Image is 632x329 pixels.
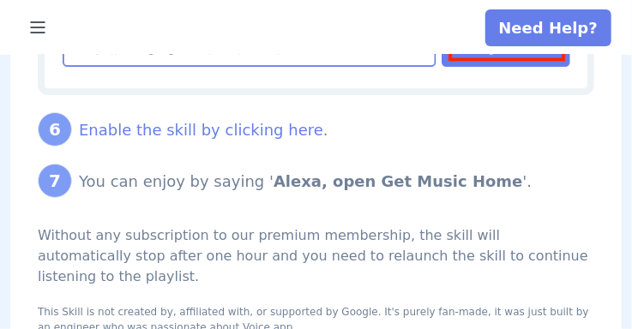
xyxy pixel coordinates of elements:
div: 6 [38,112,72,147]
a: Enable the skill by clicking here [79,121,323,139]
div: . [79,118,328,141]
div: You can enjoy by saying ' '. [79,170,532,193]
div: 7 [38,164,72,198]
a: Need Help? [485,21,611,37]
button: Need Help? [485,9,611,46]
div: Without any subscription to our premium membership, the skill will automatically stop after one h... [38,225,594,287]
b: Alexa, open Get Music Home [274,172,523,190]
